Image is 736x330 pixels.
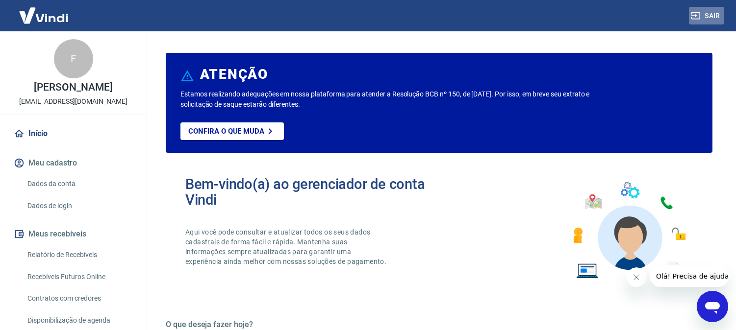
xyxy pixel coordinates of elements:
[6,7,82,15] span: Olá! Precisa de ajuda?
[180,89,594,110] p: Estamos realizando adequações em nossa plataforma para atender a Resolução BCB nº 150, de [DATE]....
[564,176,693,284] img: Imagem de um avatar masculino com diversos icones exemplificando as funcionalidades do gerenciado...
[12,223,135,245] button: Meus recebíveis
[24,174,135,194] a: Dados da conta
[689,7,724,25] button: Sair
[54,39,93,78] div: F
[24,267,135,287] a: Recebíveis Futuros Online
[650,265,728,287] iframe: Mensagem da empresa
[697,291,728,322] iframe: Botão para abrir a janela de mensagens
[180,122,284,140] a: Confira o que muda
[185,227,388,266] p: Aqui você pode consultar e atualizar todos os seus dados cadastrais de forma fácil e rápida. Mant...
[185,176,439,208] h2: Bem-vindo(a) ao gerenciador de conta Vindi
[12,152,135,174] button: Meu cadastro
[24,245,135,265] a: Relatório de Recebíveis
[24,288,135,308] a: Contratos com credores
[200,70,268,79] h6: ATENÇÃO
[188,127,264,136] p: Confira o que muda
[627,267,646,287] iframe: Fechar mensagem
[19,96,127,107] p: [EMAIL_ADDRESS][DOMAIN_NAME]
[166,320,712,330] h5: O que deseja fazer hoje?
[34,82,112,93] p: [PERSON_NAME]
[12,123,135,144] a: Início
[12,0,76,30] img: Vindi
[24,196,135,216] a: Dados de login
